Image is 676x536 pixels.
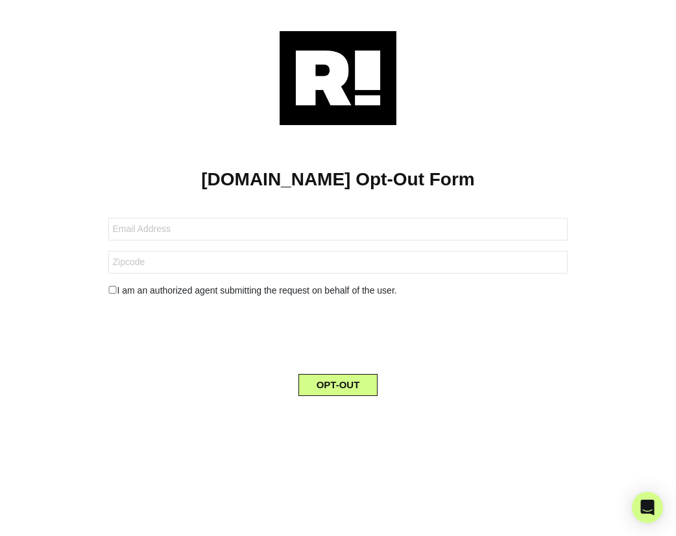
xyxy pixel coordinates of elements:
[632,492,663,523] div: Open Intercom Messenger
[298,374,378,396] button: OPT-OUT
[99,284,577,297] div: I am an authorized agent submitting the request on behalf of the user.
[19,169,657,191] h1: [DOMAIN_NAME] Opt-Out Form
[108,218,567,240] input: Email Address
[108,251,567,274] input: Zipcode
[280,31,396,125] img: Retention.com
[239,308,437,358] iframe: reCAPTCHA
